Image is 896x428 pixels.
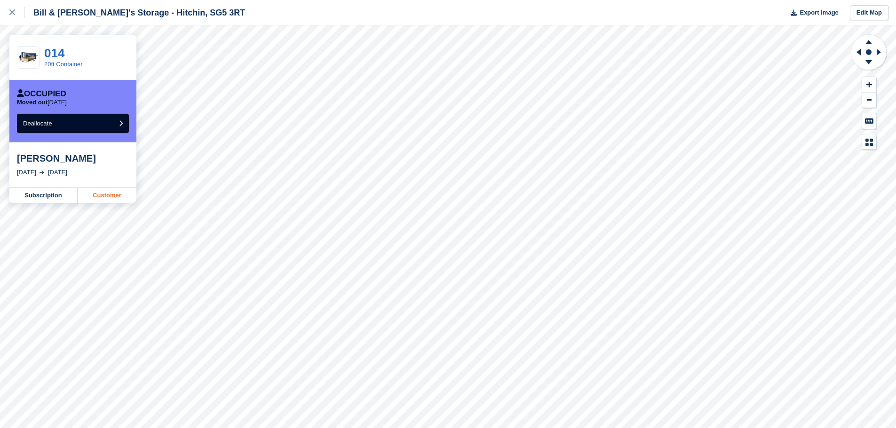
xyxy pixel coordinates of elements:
p: [DATE] [17,99,67,106]
img: 20-ft-container%20(25).jpg [17,49,39,66]
button: Zoom Out [862,93,876,108]
span: Export Image [800,8,838,17]
div: [PERSON_NAME] [17,153,129,164]
div: Bill & [PERSON_NAME]'s Storage - Hitchin, SG5 3RT [25,7,245,18]
a: Customer [78,188,136,203]
a: Subscription [9,188,78,203]
div: [DATE] [17,168,36,177]
a: Edit Map [850,5,888,21]
button: Deallocate [17,114,129,133]
a: 20ft Container [44,61,83,68]
div: [DATE] [48,168,67,177]
img: arrow-right-light-icn-cde0832a797a2874e46488d9cf13f60e5c3a73dbe684e267c42b8395dfbc2abf.svg [40,171,44,174]
button: Map Legend [862,134,876,150]
span: Moved out [17,99,48,106]
button: Zoom In [862,77,876,93]
button: Export Image [785,5,839,21]
button: Keyboard Shortcuts [862,113,876,129]
div: Occupied [17,89,66,99]
a: 014 [44,46,64,60]
span: Deallocate [23,120,52,127]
